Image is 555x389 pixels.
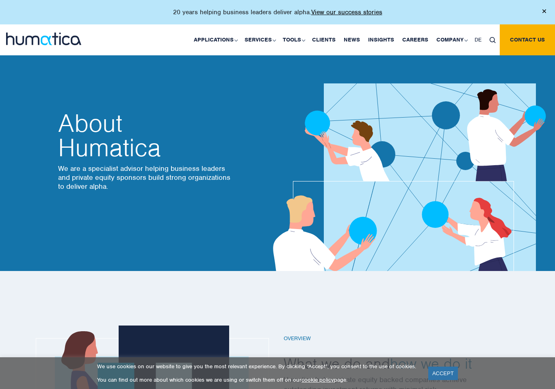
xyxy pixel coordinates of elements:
p: You can find out more about which cookies we are using or switch them off on our page. [97,376,418,383]
img: search_icon [490,37,496,43]
p: We are a specialist advisor helping business leaders and private equity sponsors build strong org... [58,164,233,191]
a: DE [470,24,486,55]
a: News [340,24,364,55]
a: cookie policy [301,376,334,383]
span: how we do it [390,354,472,373]
h6: Overview [284,335,503,342]
a: Applications [190,24,241,55]
a: Tools [279,24,308,55]
a: ACCEPT [428,367,458,380]
a: Insights [364,24,398,55]
a: Company [432,24,470,55]
span: About [58,111,233,135]
img: logo [6,33,81,45]
p: We use cookies on our website to give you the most relevant experience. By clicking “Accept”, you... [97,363,418,370]
h2: Humatica [58,111,233,160]
span: DE [475,36,481,43]
p: 20 years helping business leaders deliver alpha. [173,8,382,16]
a: Contact us [500,24,555,55]
a: Careers [398,24,432,55]
a: Clients [308,24,340,55]
h2: What we do and [284,354,503,373]
a: Services [241,24,279,55]
a: View our success stories [311,8,382,16]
